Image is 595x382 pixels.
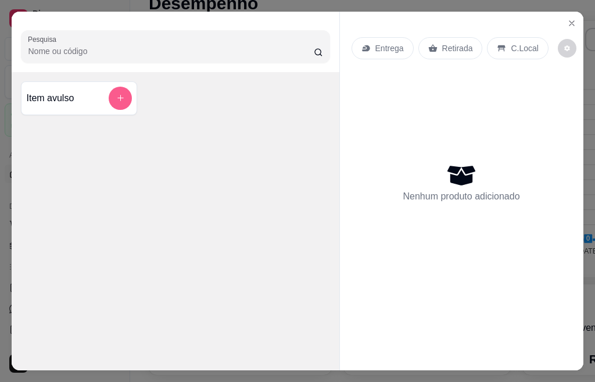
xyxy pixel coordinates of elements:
button: add-separate-item [109,87,132,110]
h4: Item avulso [26,91,74,105]
button: Close [562,14,581,33]
input: Pesquisa [28,45,314,57]
p: Entrega [375,42,404,54]
p: C.Local [511,42,538,54]
p: Nenhum produto adicionado [403,190,520,204]
label: Pesquisa [28,34,60,44]
button: decrease-product-quantity [558,39,576,58]
p: Retirada [442,42,473,54]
